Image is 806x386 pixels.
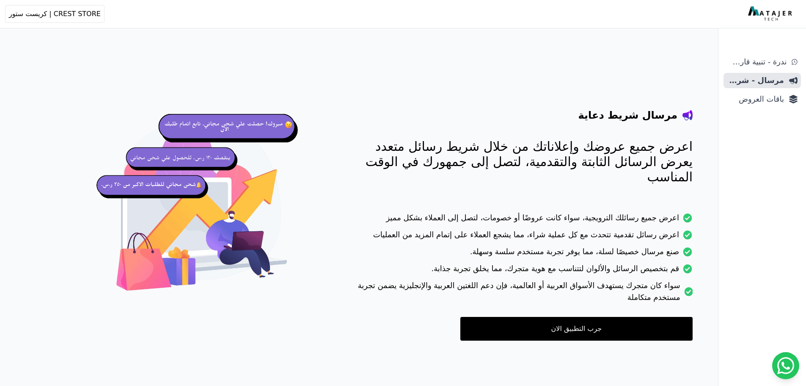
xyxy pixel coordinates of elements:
[344,263,693,280] li: قم بتخصيص الرسائل والألوان لتتناسب مع هوية متجرك، مما يخلق تجربة جذابة.
[578,108,677,122] h4: مرسال شريط دعاية
[344,280,693,308] li: سواء كان متجرك يستهدف الأسواق العربية أو العالمية، فإن دعم اللغتين العربية والإنجليزية يضمن تجربة...
[344,229,693,246] li: اعرض رسائل تقدمية تتحدث مع كل عملية شراء، مما يشجع العملاء على إتمام المزيد من العمليات
[344,246,693,263] li: صنع مرسال خصيصًا لسلة، مما يوفر تجربة مستخدم سلسة وسهلة.
[9,9,101,19] span: CREST STORE | كريست ستور
[94,102,310,319] img: hero
[460,317,693,341] a: جرب التطبيق الان
[344,139,693,185] p: اعرض جميع عروضك وإعلاناتك من خلال شريط رسائل متعدد يعرض الرسائل الثابتة والتقدمية، لتصل إلى جمهور...
[727,93,784,105] span: باقات العروض
[344,212,693,229] li: اعرض جميع رسائلك الترويجية، سواء كانت عروضًا أو خصومات، لتصل إلى العملاء بشكل مميز
[5,5,105,23] button: CREST STORE | كريست ستور
[727,56,787,68] span: ندرة - تنبية قارب علي النفاذ
[727,75,784,86] span: مرسال - شريط دعاية
[748,6,794,22] img: MatajerTech Logo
